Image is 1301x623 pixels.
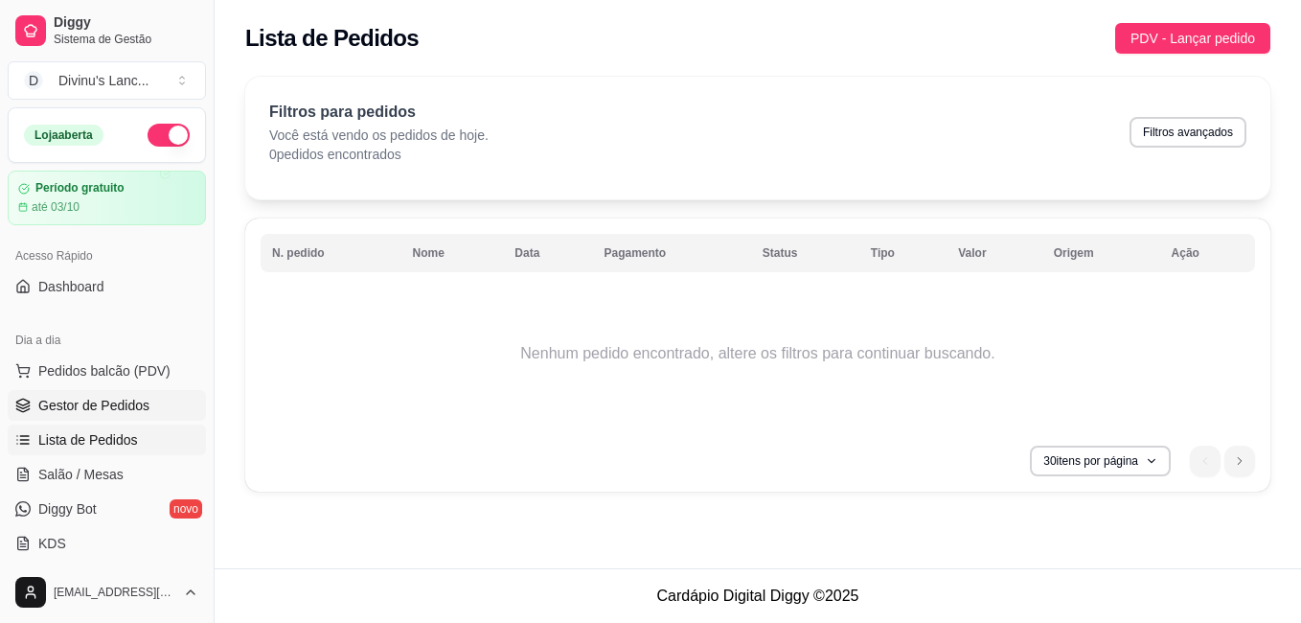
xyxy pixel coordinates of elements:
[35,181,125,196] article: Período gratuito
[8,61,206,100] button: Select a team
[8,390,206,421] a: Gestor de Pedidos
[8,494,206,524] a: Diggy Botnovo
[215,568,1301,623] footer: Cardápio Digital Diggy © 2025
[8,425,206,455] a: Lista de Pedidos
[38,361,171,381] span: Pedidos balcão (PDV)
[1180,436,1265,486] nav: pagination navigation
[1042,234,1160,272] th: Origem
[8,528,206,559] a: KDS
[947,234,1041,272] th: Valor
[8,325,206,356] div: Dia a dia
[24,71,43,90] span: D
[269,126,489,145] p: Você está vendo os pedidos de hoje.
[261,277,1255,430] td: Nenhum pedido encontrado, altere os filtros para continuar buscando.
[269,145,489,164] p: 0 pedidos encontrados
[859,234,947,272] th: Tipo
[38,396,149,415] span: Gestor de Pedidos
[245,23,419,54] h2: Lista de Pedidos
[8,241,206,271] div: Acesso Rápido
[269,101,489,124] p: Filtros para pedidos
[24,125,103,146] div: Loja aberta
[401,234,504,272] th: Nome
[32,199,80,215] article: até 03/10
[38,499,97,519] span: Diggy Bot
[8,271,206,302] a: Dashboard
[8,569,206,615] button: [EMAIL_ADDRESS][DOMAIN_NAME]
[751,234,859,272] th: Status
[1115,23,1270,54] button: PDV - Lançar pedido
[1130,117,1246,148] button: Filtros avançados
[38,465,124,484] span: Salão / Mesas
[38,534,66,553] span: KDS
[593,234,751,272] th: Pagamento
[261,234,401,272] th: N. pedido
[1130,28,1255,49] span: PDV - Lançar pedido
[54,32,198,47] span: Sistema de Gestão
[8,171,206,225] a: Período gratuitoaté 03/10
[58,71,149,90] div: Divinu's Lanc ...
[148,124,190,147] button: Alterar Status
[1030,446,1171,476] button: 30itens por página
[8,356,206,386] button: Pedidos balcão (PDV)
[1224,446,1255,476] li: next page button
[8,459,206,490] a: Salão / Mesas
[54,14,198,32] span: Diggy
[54,585,175,600] span: [EMAIL_ADDRESS][DOMAIN_NAME]
[1160,234,1255,272] th: Ação
[503,234,592,272] th: Data
[38,430,138,450] span: Lista de Pedidos
[38,277,104,296] span: Dashboard
[8,8,206,54] a: DiggySistema de Gestão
